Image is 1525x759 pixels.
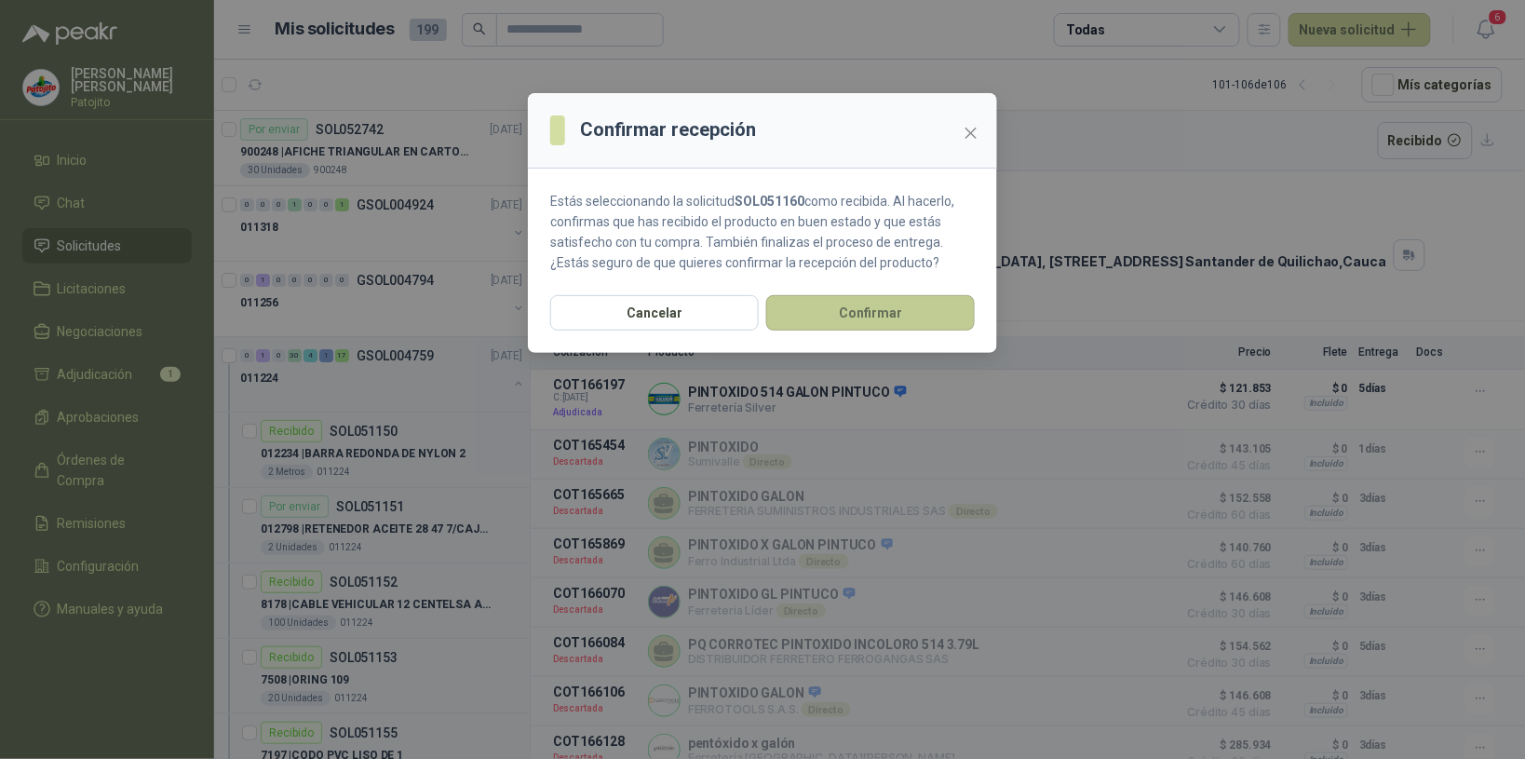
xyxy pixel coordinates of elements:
[956,118,986,148] button: Close
[550,295,759,331] button: Cancelar
[735,194,804,209] strong: SOL051160
[550,191,975,273] p: Estás seleccionando la solicitud como recibida. Al hacerlo, confirmas que has recibido el product...
[964,126,978,141] span: close
[580,115,756,144] h3: Confirmar recepción
[766,295,975,331] button: Confirmar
